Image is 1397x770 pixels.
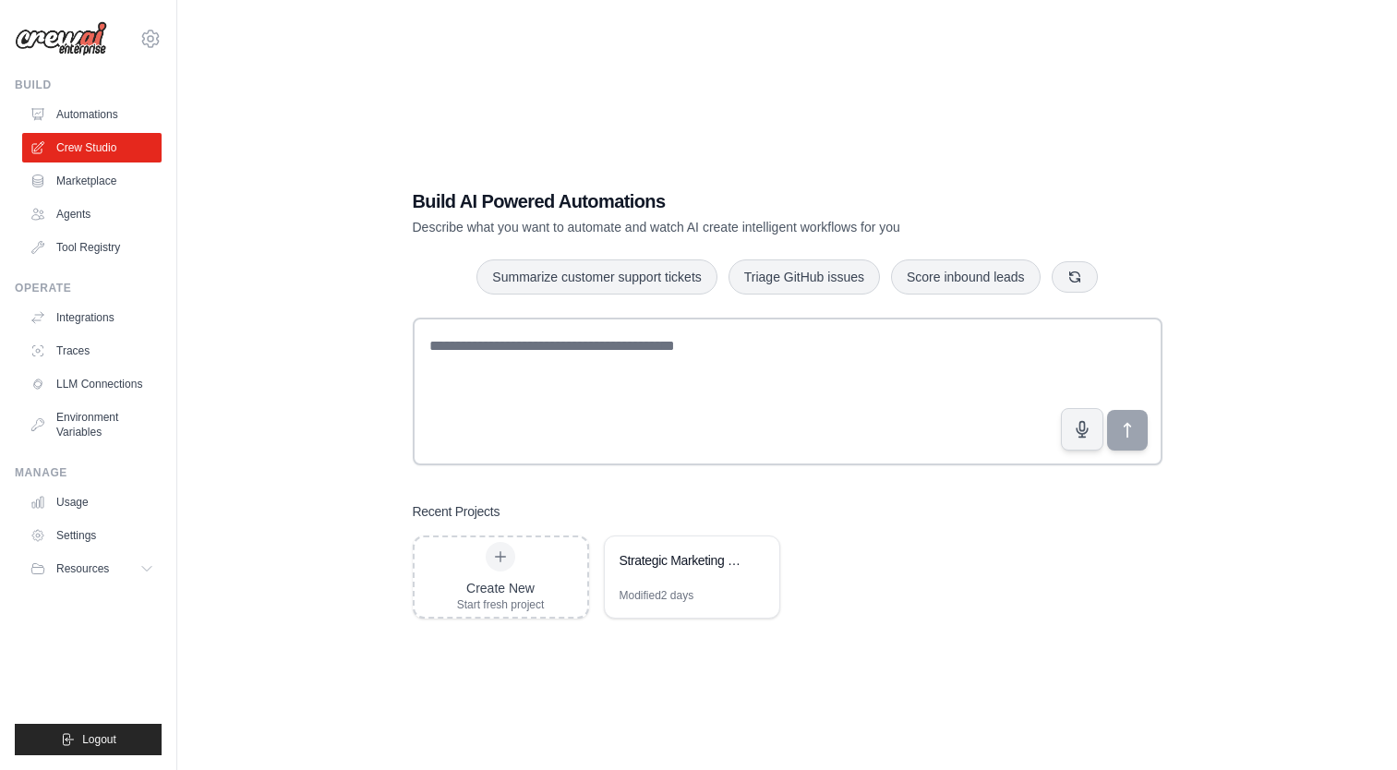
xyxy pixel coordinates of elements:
a: Usage [22,487,162,517]
img: Logo [15,21,107,56]
div: Modified 2 days [620,588,694,603]
a: Automations [22,100,162,129]
a: Traces [22,336,162,366]
div: Strategic Marketing Campaign Builder [620,551,746,570]
button: Summarize customer support tickets [476,259,717,295]
a: Environment Variables [22,403,162,447]
button: Click to speak your automation idea [1061,408,1103,451]
span: Resources [56,561,109,576]
button: Logout [15,724,162,755]
a: Integrations [22,303,162,332]
p: Describe what you want to automate and watch AI create intelligent workflows for you [413,218,1033,236]
a: Crew Studio [22,133,162,162]
div: Build [15,78,162,92]
a: Marketplace [22,166,162,196]
a: LLM Connections [22,369,162,399]
a: Agents [22,199,162,229]
button: Triage GitHub issues [729,259,880,295]
span: Logout [82,732,116,747]
div: Create New [457,579,545,597]
button: Resources [22,554,162,584]
h3: Recent Projects [413,502,500,521]
div: Start fresh project [457,597,545,612]
h1: Build AI Powered Automations [413,188,1033,214]
div: Operate [15,281,162,295]
div: Manage [15,465,162,480]
button: Score inbound leads [891,259,1041,295]
a: Tool Registry [22,233,162,262]
iframe: Chat Widget [1305,681,1397,770]
button: Get new suggestions [1052,261,1098,293]
a: Settings [22,521,162,550]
